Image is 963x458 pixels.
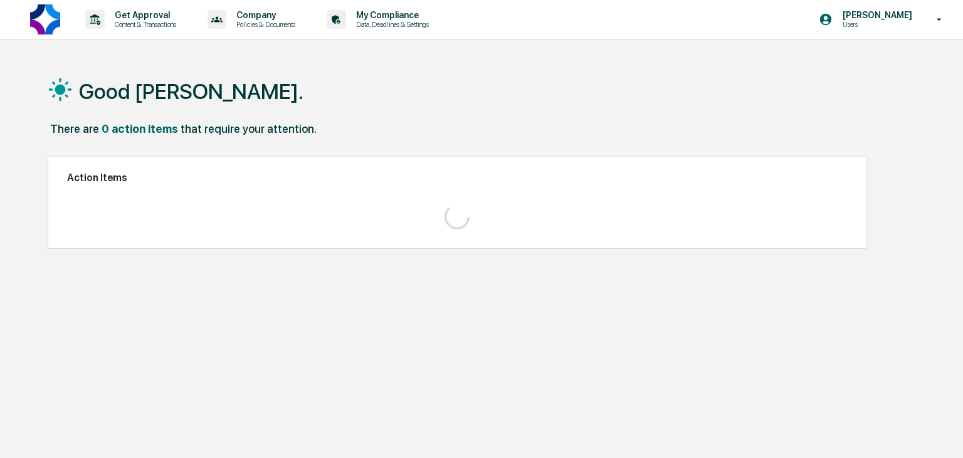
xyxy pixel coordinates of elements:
p: Data, Deadlines & Settings [346,20,435,29]
div: There are [50,122,99,135]
p: [PERSON_NAME] [833,10,918,20]
p: Content & Transactions [105,20,182,29]
h2: Action Items [67,172,847,184]
div: 0 action items [102,122,178,135]
p: Company [226,10,302,20]
p: Policies & Documents [226,20,302,29]
h1: Good [PERSON_NAME]. [79,79,303,104]
img: logo [30,4,60,34]
div: that require your attention. [181,122,317,135]
p: My Compliance [346,10,435,20]
p: Get Approval [105,10,182,20]
p: Users [833,20,918,29]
